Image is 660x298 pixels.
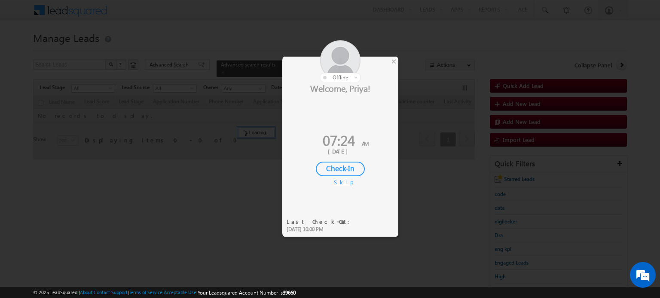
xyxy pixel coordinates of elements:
span: Your Leadsquared Account Number is [198,289,296,296]
div: Skip [334,178,347,186]
span: 07:24 [323,130,355,150]
div: [DATE] [289,147,392,155]
a: Acceptable Use [164,289,196,295]
a: About [80,289,92,295]
a: Terms of Service [129,289,162,295]
a: Contact Support [94,289,128,295]
span: © 2025 LeadSquared | | | | | [33,289,296,297]
span: offline [333,74,348,81]
div: [DATE] 10:00 PM [287,226,355,233]
div: × [389,57,398,66]
div: Last Check-Out: [287,218,355,226]
span: AM [362,140,369,147]
div: Welcome, Priya! [282,82,398,93]
div: Check-In [316,162,365,176]
span: 39660 [283,289,296,296]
